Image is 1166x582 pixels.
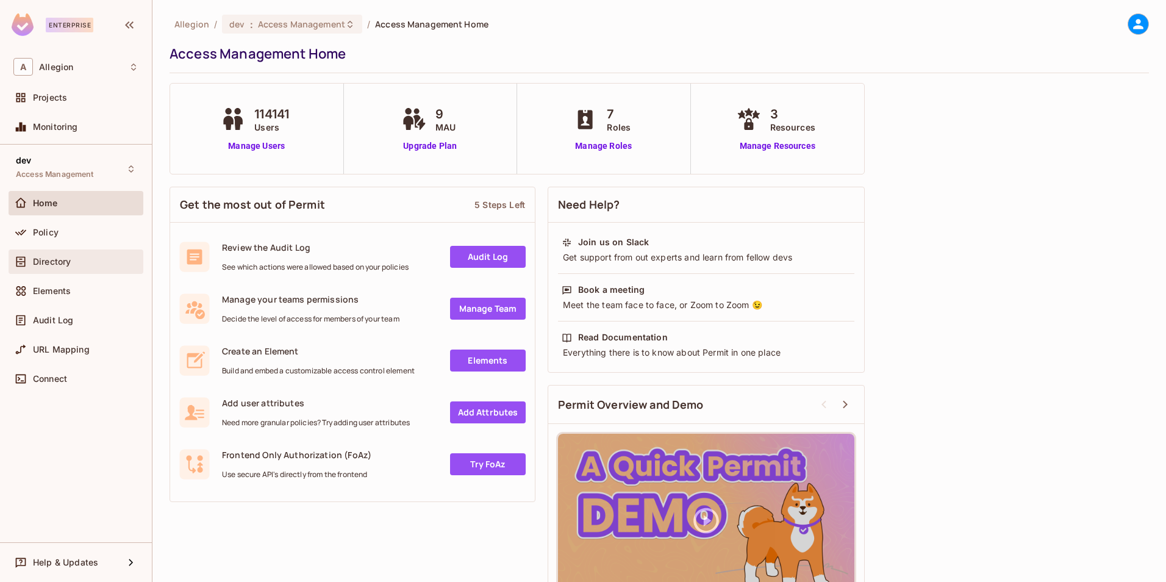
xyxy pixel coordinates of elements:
[570,140,637,153] a: Manage Roles
[578,236,649,248] div: Join us on Slack
[367,18,370,30] li: /
[450,401,526,423] a: Add Attrbutes
[16,170,94,179] span: Access Management
[558,397,704,412] span: Permit Overview and Demo
[375,18,488,30] span: Access Management Home
[229,18,245,30] span: dev
[562,299,851,311] div: Meet the team face to face, or Zoom to Zoom 😉
[180,197,325,212] span: Get the most out of Permit
[46,18,93,32] div: Enterprise
[222,366,415,376] span: Build and embed a customizable access control element
[33,315,73,325] span: Audit Log
[13,58,33,76] span: A
[435,121,456,134] span: MAU
[562,347,851,359] div: Everything there is to know about Permit in one place
[607,121,631,134] span: Roles
[222,293,399,305] span: Manage your teams permissions
[222,314,399,324] span: Decide the level of access for members of your team
[734,140,821,153] a: Manage Resources
[214,18,217,30] li: /
[450,298,526,320] a: Manage Team
[258,18,345,30] span: Access Management
[450,246,526,268] a: Audit Log
[222,449,371,461] span: Frontend Only Authorization (FoAz)
[474,199,525,210] div: 5 Steps Left
[450,350,526,372] a: Elements
[218,140,295,153] a: Manage Users
[33,374,67,384] span: Connect
[435,105,456,123] span: 9
[770,121,815,134] span: Resources
[12,13,34,36] img: SReyMgAAAABJRU5ErkJggg==
[170,45,1143,63] div: Access Management Home
[222,470,371,480] span: Use secure API's directly from the frontend
[174,18,209,30] span: the active workspace
[578,331,668,343] div: Read Documentation
[33,345,90,354] span: URL Mapping
[249,20,254,29] span: :
[222,242,409,253] span: Review the Audit Log
[33,257,71,267] span: Directory
[33,93,67,102] span: Projects
[33,228,59,237] span: Policy
[222,262,409,272] span: See which actions were allowed based on your policies
[33,558,98,567] span: Help & Updates
[450,453,526,475] a: Try FoAz
[558,197,620,212] span: Need Help?
[33,198,58,208] span: Home
[578,284,645,296] div: Book a meeting
[33,122,78,132] span: Monitoring
[607,105,631,123] span: 7
[254,121,289,134] span: Users
[562,251,851,264] div: Get support from out experts and learn from fellow devs
[39,62,73,72] span: Workspace: Allegion
[16,156,31,165] span: dev
[399,140,462,153] a: Upgrade Plan
[222,345,415,357] span: Create an Element
[770,105,815,123] span: 3
[222,397,410,409] span: Add user attributes
[222,418,410,428] span: Need more granular policies? Try adding user attributes
[254,105,289,123] span: 114141
[33,286,71,296] span: Elements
